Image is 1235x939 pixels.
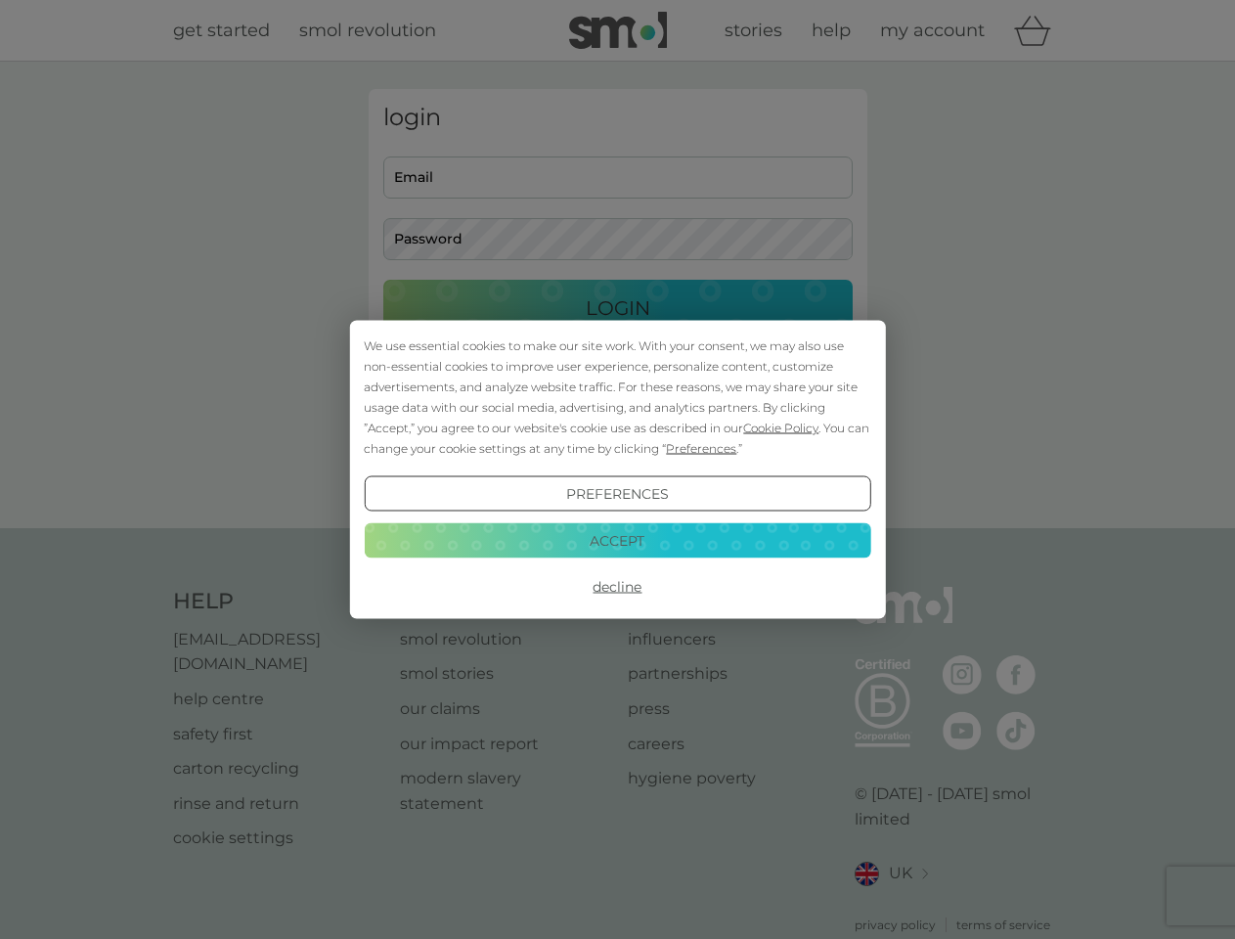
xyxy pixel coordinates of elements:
[364,522,870,558] button: Accept
[364,476,870,512] button: Preferences
[743,421,818,435] span: Cookie Policy
[349,321,885,619] div: Cookie Consent Prompt
[364,569,870,604] button: Decline
[666,441,736,456] span: Preferences
[364,335,870,459] div: We use essential cookies to make our site work. With your consent, we may also use non-essential ...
